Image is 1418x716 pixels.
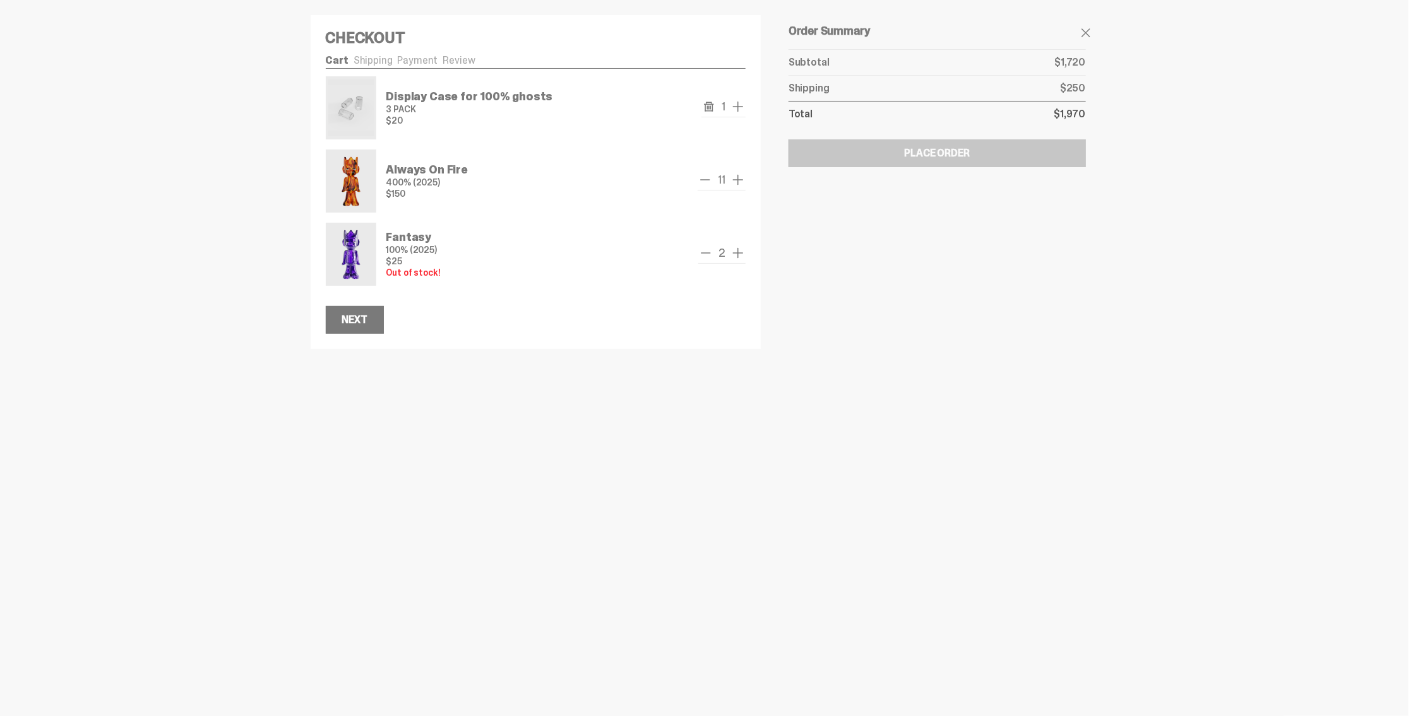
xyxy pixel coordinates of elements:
[713,174,730,185] span: 11
[386,257,441,266] p: $25
[1060,83,1085,93] p: $250
[713,247,730,259] span: 2
[789,83,830,93] p: Shipping
[730,172,746,187] button: add one
[1054,109,1085,119] p: $1,970
[354,54,393,67] a: Shipping
[789,57,830,67] p: Subtotal
[1054,57,1085,67] p: $1,720
[717,101,730,112] span: 1
[386,232,441,243] p: Fantasy
[386,164,468,175] p: Always On Fire
[326,54,349,67] a: Cart
[326,306,384,334] button: Next
[386,105,553,114] p: 3 PACK
[386,245,441,254] p: 100% (2025)
[386,189,468,198] p: $150
[328,225,374,283] img: Fantasy
[328,79,374,137] img: Display Case for 100% ghosts
[398,54,438,67] a: Payment
[905,148,970,158] div: Place Order
[386,178,468,187] p: 400% (2025)
[328,152,374,210] img: Always On Fire
[342,315,367,325] div: Next
[698,245,713,261] button: remove one
[386,116,553,125] p: $20
[730,245,746,261] button: add one
[386,268,441,277] p: Out of stock!
[789,109,813,119] p: Total
[789,139,1085,167] button: Place Order
[730,99,746,114] button: add one
[789,25,1085,37] h5: Order Summary
[701,99,717,114] button: remove
[698,172,713,187] button: remove one
[386,91,553,102] p: Display Case for 100% ghosts
[326,30,746,45] h4: Checkout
